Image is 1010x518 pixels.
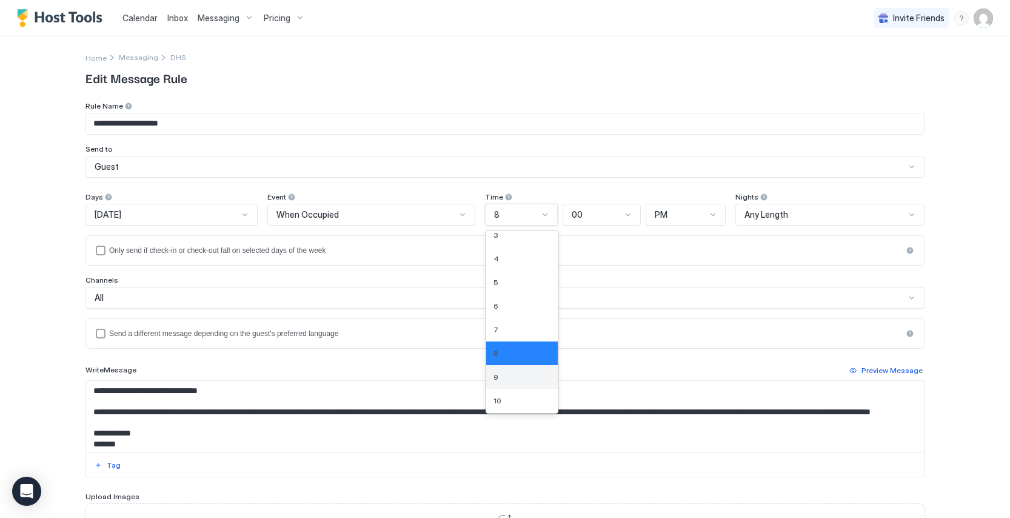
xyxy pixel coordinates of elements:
[954,11,969,25] div: menu
[485,192,503,201] span: Time
[85,53,107,62] span: Home
[167,13,188,23] span: Inbox
[493,372,498,382] span: 9
[493,301,498,311] span: 6
[17,9,108,27] a: Host Tools Logo
[170,53,186,62] span: Breadcrumb
[85,144,113,153] span: Send to
[572,209,583,220] span: 00
[85,51,107,64] div: Breadcrumb
[493,254,499,263] span: 4
[85,51,107,64] a: Home
[119,53,158,62] div: Breadcrumb
[493,278,498,287] span: 5
[85,365,136,374] span: Write Message
[109,246,902,255] div: Only send if check-in or check-out fall on selected days of the week
[86,381,924,452] textarea: Input Field
[267,192,286,201] span: Event
[493,349,498,358] span: 8
[85,275,118,284] span: Channels
[95,292,104,303] span: All
[85,101,123,110] span: Rule Name
[655,209,667,220] span: PM
[122,12,158,24] a: Calendar
[85,69,925,87] span: Edit Message Rule
[86,113,924,134] input: Input Field
[893,13,945,24] span: Invite Friends
[85,492,139,501] span: Upload Images
[276,209,339,220] span: When Occupied
[119,53,158,62] span: Messaging
[198,13,239,24] span: Messaging
[744,209,788,220] span: Any Length
[107,460,121,471] div: Tag
[95,161,119,172] span: Guest
[848,363,925,378] button: Preview Message
[85,192,103,201] span: Days
[122,13,158,23] span: Calendar
[167,12,188,24] a: Inbox
[493,230,498,240] span: 3
[264,13,290,24] span: Pricing
[493,325,498,334] span: 7
[12,477,41,506] div: Open Intercom Messenger
[96,246,914,255] div: isLimited
[95,209,121,220] span: [DATE]
[93,458,122,473] button: Tag
[493,396,501,405] span: 10
[974,8,993,28] div: User profile
[96,329,914,338] div: languagesEnabled
[735,192,758,201] span: Nights
[494,209,500,220] span: 8
[109,329,902,338] div: Send a different message depending on the guest's preferred language
[861,365,923,376] div: Preview Message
